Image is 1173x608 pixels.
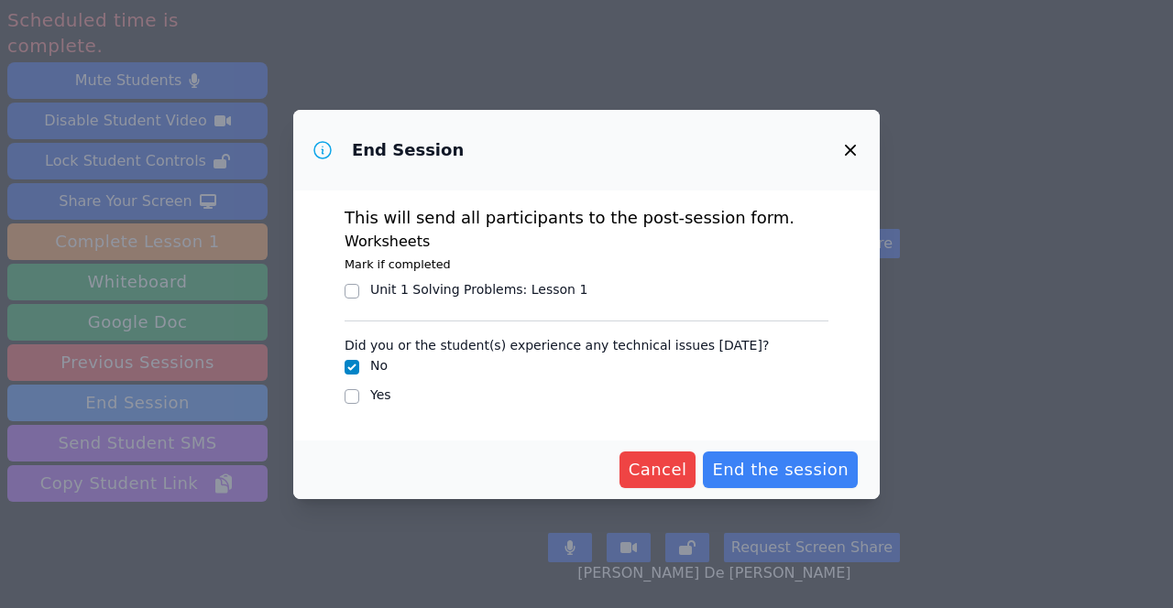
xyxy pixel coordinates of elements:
[370,280,587,299] div: Unit 1 Solving Problems : Lesson 1
[370,358,388,373] label: No
[352,139,464,161] h3: End Session
[345,329,769,356] legend: Did you or the student(s) experience any technical issues [DATE]?
[703,451,858,488] button: End the session
[712,457,849,483] span: End the session
[370,387,391,402] label: Yes
[619,451,696,488] button: Cancel
[345,231,828,253] h3: Worksheets
[629,457,687,483] span: Cancel
[345,257,451,271] small: Mark if completed
[345,205,828,231] p: This will send all participants to the post-session form.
